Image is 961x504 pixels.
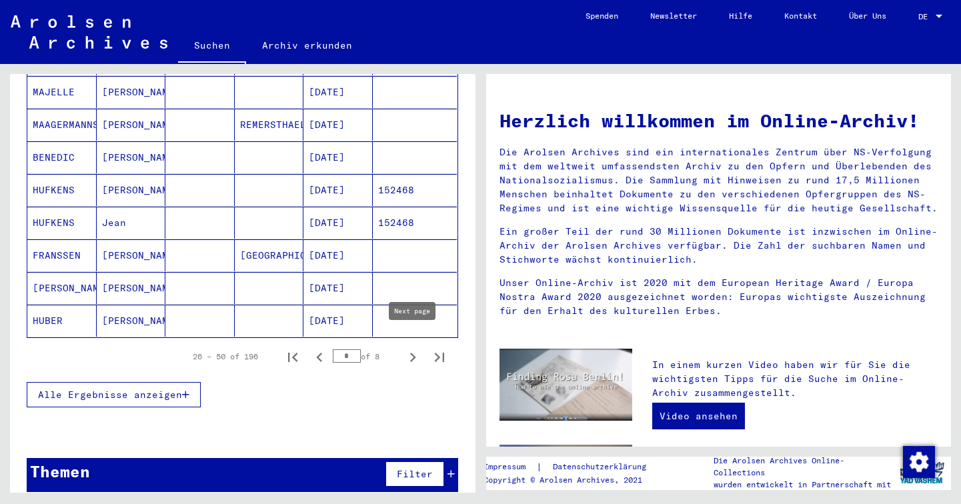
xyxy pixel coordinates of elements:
mat-cell: 152468 [373,207,457,239]
div: | [484,460,662,474]
button: Last page [426,343,453,370]
button: First page [279,343,306,370]
mat-cell: HUFKENS [27,207,97,239]
mat-cell: [PERSON_NAME] [97,239,166,271]
p: Unser Online-Archiv ist 2020 mit dem European Heritage Award / Europa Nostra Award 2020 ausgezeic... [500,276,938,318]
mat-cell: [PERSON_NAME] [97,109,166,141]
mat-cell: [DATE] [303,174,373,206]
p: Ein großer Teil der rund 30 Millionen Dokumente ist inzwischen im Online-Archiv der Arolsen Archi... [500,225,938,267]
a: Video ansehen [652,403,745,429]
mat-cell: 152468 [373,174,457,206]
mat-cell: [DATE] [303,141,373,173]
span: Filter [397,468,433,480]
button: Next page [399,343,426,370]
span: Alle Ergebnisse anzeigen [38,389,182,401]
mat-cell: REMERSTHAEL [235,109,304,141]
mat-cell: Jean [97,207,166,239]
p: In einem kurzen Video haben wir für Sie die wichtigsten Tipps für die Suche im Online-Archiv zusa... [652,358,938,400]
mat-cell: [PERSON_NAME] [97,305,166,337]
mat-cell: HUFKENS [27,174,97,206]
button: Alle Ergebnisse anzeigen [27,382,201,407]
mat-cell: [DATE] [303,76,373,108]
p: wurden entwickelt in Partnerschaft mit [714,479,892,491]
mat-cell: [GEOGRAPHIC_DATA] [235,239,304,271]
a: Archiv erkunden [246,29,368,61]
p: Copyright © Arolsen Archives, 2021 [484,474,662,486]
mat-cell: [PERSON_NAME] [97,174,166,206]
mat-cell: [DATE] [303,272,373,304]
div: of 8 [333,350,399,363]
div: Themen [30,459,90,483]
img: Arolsen_neg.svg [11,15,167,49]
mat-cell: FRANSSEN [27,239,97,271]
span: DE [918,12,933,21]
mat-cell: [DATE] [303,305,373,337]
a: Suchen [178,29,246,64]
p: Die Arolsen Archives Online-Collections [714,455,892,479]
h1: Herzlich willkommen im Online-Archiv! [500,107,938,135]
a: Datenschutzerklärung [542,460,662,474]
mat-cell: [DATE] [303,239,373,271]
mat-cell: [PERSON_NAME] [97,76,166,108]
mat-cell: [PERSON_NAME] [97,272,166,304]
div: 26 – 50 of 196 [193,351,258,363]
img: yv_logo.png [897,456,947,489]
img: Zustimmung ändern [903,446,935,478]
p: Die Arolsen Archives sind ein internationales Zentrum über NS-Verfolgung mit dem weltweit umfasse... [500,145,938,215]
button: Filter [385,461,444,487]
mat-cell: [DATE] [303,109,373,141]
img: video.jpg [500,349,632,421]
div: Zustimmung ändern [902,445,934,477]
mat-cell: MAAGERMANNS [27,109,97,141]
mat-cell: MAJELLE [27,76,97,108]
mat-cell: BENEDIC [27,141,97,173]
mat-cell: [PERSON_NAME] [97,141,166,173]
mat-cell: HUBER [27,305,97,337]
mat-cell: [DATE] [303,207,373,239]
mat-cell: [PERSON_NAME] [27,272,97,304]
button: Previous page [306,343,333,370]
a: Impressum [484,460,536,474]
